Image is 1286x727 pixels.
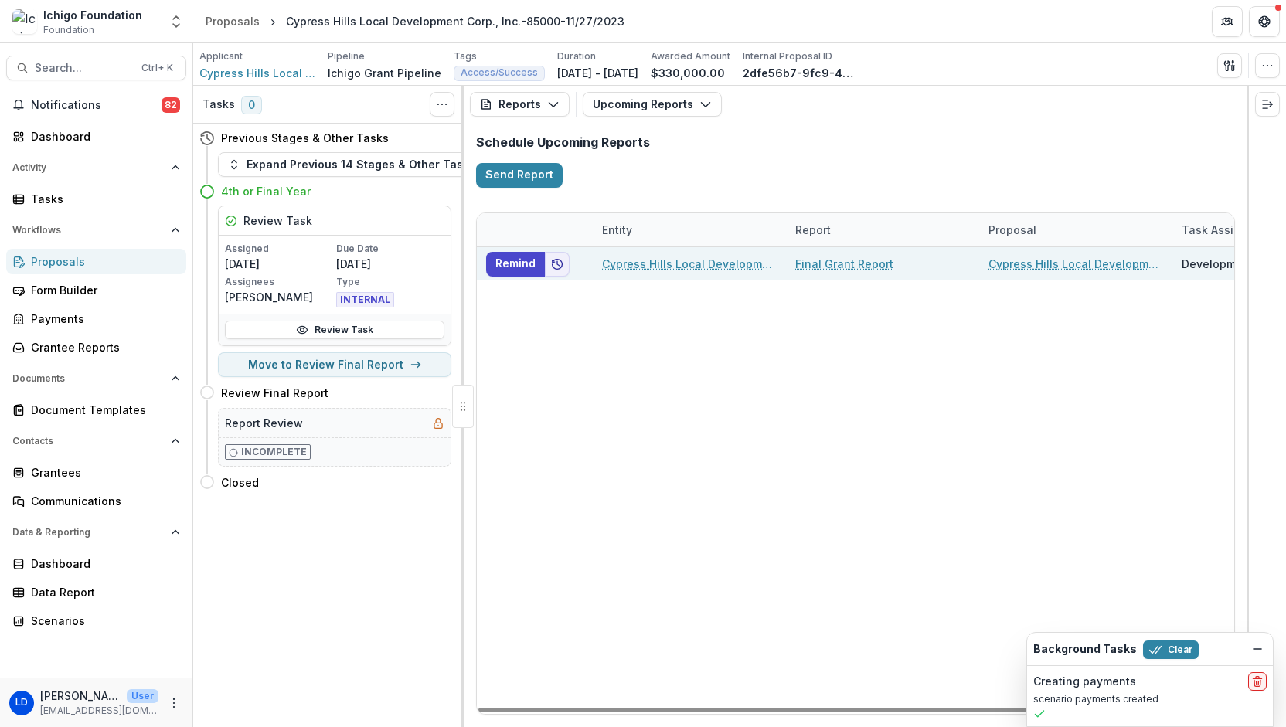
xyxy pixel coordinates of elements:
div: Tasks [31,191,174,207]
div: Proposals [31,253,174,270]
div: Proposal [979,222,1046,238]
button: Open Data & Reporting [6,520,186,545]
div: Proposal [979,213,1172,246]
button: Notifications82 [6,93,186,117]
button: Dismiss [1248,640,1267,658]
button: Upcoming Reports [583,92,722,117]
h4: 4th or Final Year [221,183,311,199]
div: Report [786,213,979,246]
h4: Review Final Report [221,385,328,401]
button: Reports [470,92,570,117]
p: [DATE] [336,256,444,272]
div: Ichigo Foundation [43,7,142,23]
p: Pipeline [328,49,365,63]
a: Document Templates [6,397,186,423]
div: Development [1182,256,1254,272]
button: Expand right [1255,92,1280,117]
span: Search... [35,62,132,75]
p: Assigned [225,242,333,256]
a: Cypress Hills Local Development Corp., Inc. [602,256,777,272]
div: Report [786,222,840,238]
button: Search... [6,56,186,80]
a: Final Grant Report [795,256,893,272]
p: [PERSON_NAME] [40,688,121,704]
p: [EMAIL_ADDRESS][DOMAIN_NAME] [40,704,158,718]
a: Form Builder [6,277,186,303]
p: Assignees [225,275,333,289]
a: Grantees [6,460,186,485]
p: Type [336,275,444,289]
button: Open Activity [6,155,186,180]
span: 0 [241,96,262,114]
h4: Closed [221,474,259,491]
p: [PERSON_NAME] [225,289,333,305]
button: Send Report [476,163,563,188]
div: Document Templates [31,402,174,418]
p: Duration [557,49,596,63]
div: Grantee Reports [31,339,174,355]
h2: Schedule Upcoming Reports [476,135,1235,150]
p: Due Date [336,242,444,256]
div: Dashboard [31,128,174,144]
button: Open entity switcher [165,6,187,37]
p: Ichigo Grant Pipeline [328,65,441,81]
div: Payments [31,311,174,327]
div: Grantees [31,464,174,481]
h4: Previous Stages & Other Tasks [221,130,389,146]
h5: Review Task [243,212,312,229]
h2: Background Tasks [1033,643,1137,656]
p: scenario payments created [1033,692,1267,706]
span: Activity [12,162,165,173]
div: Data Report [31,584,174,600]
span: Access/Success [461,67,538,78]
span: Workflows [12,225,165,236]
p: Internal Proposal ID [743,49,832,63]
a: Dashboard [6,124,186,149]
div: Entity [593,213,786,246]
span: INTERNAL [336,292,394,307]
a: Tasks [6,186,186,212]
p: User [127,689,158,703]
p: $330,000.00 [651,65,725,81]
a: Review Task [225,321,444,339]
a: Cypress Hills Local Development Corp., Inc. [199,65,315,81]
p: [DATE] - [DATE] [557,65,638,81]
button: Open Documents [6,366,186,391]
a: Grantee Reports [6,335,186,360]
button: Get Help [1249,6,1280,37]
div: Task Assignee [1172,222,1271,238]
span: Foundation [43,23,94,37]
button: Expand Previous 14 Stages & Other Tasks [218,152,485,177]
img: Ichigo Foundation [12,9,37,34]
div: Entity [593,222,641,238]
p: Applicant [199,49,243,63]
div: Laurel Dumont [15,698,28,708]
button: delete [1248,672,1267,691]
button: Open Workflows [6,218,186,243]
button: Add to friends [545,251,570,276]
h2: Creating payments [1033,675,1136,688]
nav: breadcrumb [199,10,631,32]
div: Dashboard [31,555,174,572]
span: Notifications [31,99,162,112]
a: Data Report [6,579,186,605]
button: Clear [1143,640,1199,659]
span: 82 [162,97,180,113]
button: Open Contacts [6,429,186,454]
button: Toggle View Cancelled Tasks [430,92,454,117]
span: Documents [12,373,165,384]
p: [DATE] [225,256,333,272]
a: Proposals [6,249,186,274]
div: Cypress Hills Local Development Corp., Inc.-85000-11/27/2023 [286,13,624,29]
p: Incomplete [241,445,307,459]
div: Ctrl + K [138,59,176,76]
p: 2dfe56b7-9fc9-4b93-a5d9-f710e0c3406c [743,65,859,81]
div: Scenarios [31,613,174,629]
button: Partners [1212,6,1243,37]
div: Proposals [206,13,260,29]
button: Move to Review Final Report [218,352,451,377]
a: Dashboard [6,551,186,576]
button: More [165,694,183,712]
